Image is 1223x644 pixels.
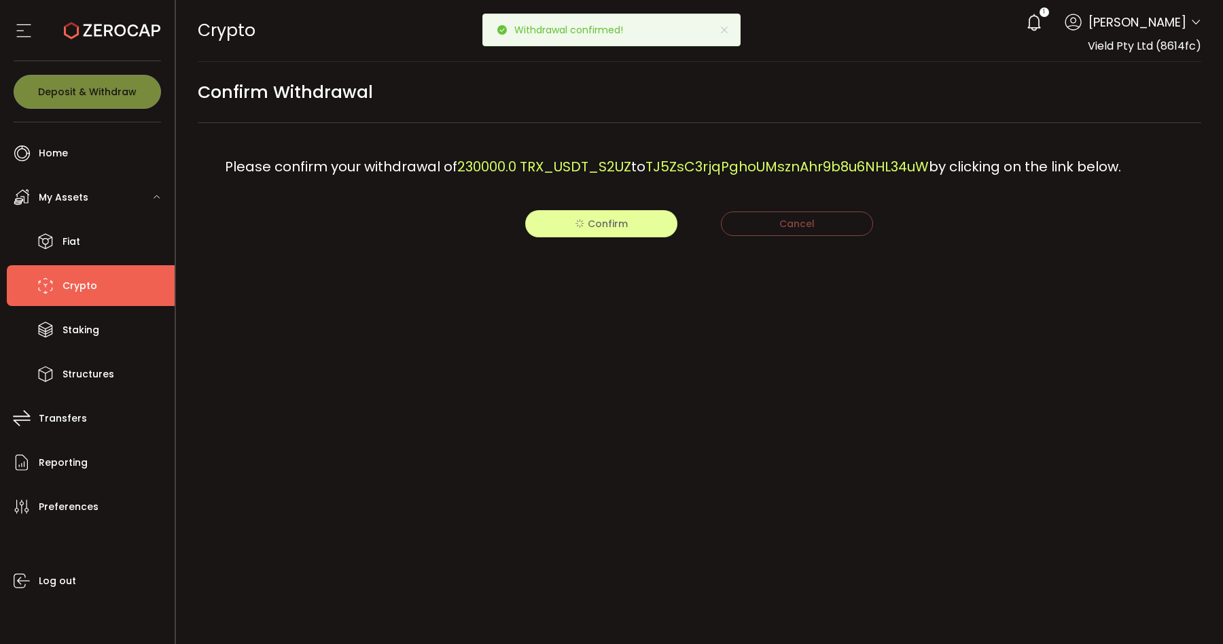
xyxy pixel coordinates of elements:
[14,75,161,109] button: Deposit & Withdraw
[38,87,137,97] span: Deposit & Withdraw
[645,157,929,176] span: TJ5ZsC3rjqPghoUMsznAhr9b8u6NHL34uW
[779,217,815,231] span: Cancel
[1088,13,1186,31] span: [PERSON_NAME]
[39,571,76,591] span: Log out
[63,276,97,296] span: Crypto
[929,157,1121,176] span: by clicking on the link below.
[721,211,873,236] button: Cancel
[63,232,80,252] span: Fiat
[63,365,114,384] span: Structures
[39,143,68,163] span: Home
[39,497,99,517] span: Preferences
[457,157,631,176] span: 230000.0 TRX_USDT_S2UZ
[39,409,87,428] span: Transfers
[225,157,457,176] span: Please confirm your withdrawal of
[198,77,373,107] span: Confirm Withdrawal
[1155,579,1223,644] iframe: Chat Widget
[198,18,255,42] span: Crypto
[39,453,88,473] span: Reporting
[1043,7,1045,17] span: 1
[39,188,88,207] span: My Assets
[631,157,645,176] span: to
[514,25,634,35] p: Withdrawal confirmed!
[63,320,99,340] span: Staking
[1088,38,1201,54] span: Vield Pty Ltd (8614fc)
